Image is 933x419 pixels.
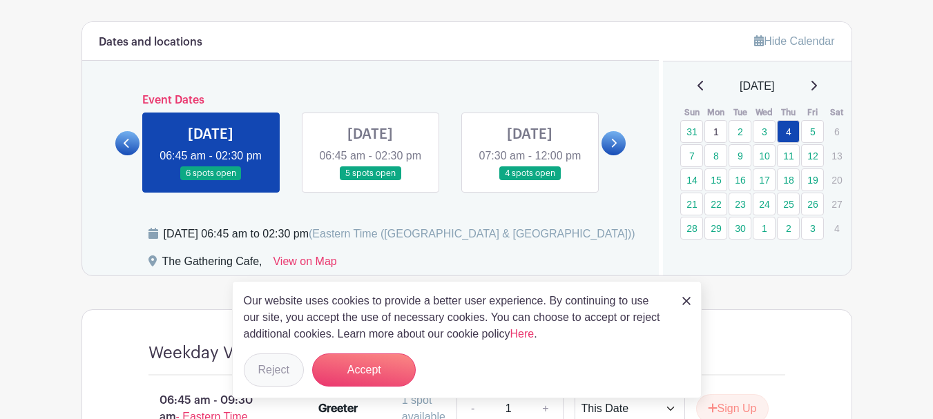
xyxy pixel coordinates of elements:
[729,217,751,240] a: 30
[729,144,751,167] a: 9
[273,253,336,275] a: View on Map
[140,94,602,107] h6: Event Dates
[680,168,703,191] a: 14
[825,193,848,215] p: 27
[777,217,800,240] a: 2
[753,193,776,215] a: 24
[680,217,703,240] a: 28
[164,226,635,242] div: [DATE] 06:45 am to 02:30 pm
[704,168,727,191] a: 15
[704,193,727,215] a: 22
[99,36,202,49] h6: Dates and locations
[729,120,751,143] a: 2
[801,120,824,143] a: 5
[801,144,824,167] a: 12
[825,121,848,142] p: 6
[825,106,849,119] th: Sat
[777,144,800,167] a: 11
[777,120,800,143] a: 4
[752,106,776,119] th: Wed
[825,217,848,239] p: 4
[148,343,307,363] h4: Weekday Volunteers
[162,253,262,275] div: The Gathering Cafe,
[801,217,824,240] a: 3
[776,106,800,119] th: Thu
[680,120,703,143] a: 31
[244,353,304,387] button: Reject
[680,106,704,119] th: Sun
[729,193,751,215] a: 23
[825,169,848,191] p: 20
[753,217,776,240] a: 1
[704,106,728,119] th: Mon
[704,144,727,167] a: 8
[753,144,776,167] a: 10
[729,168,751,191] a: 16
[704,120,727,143] a: 1
[801,168,824,191] a: 19
[510,328,535,340] a: Here
[740,78,774,95] span: [DATE]
[825,145,848,166] p: 13
[777,193,800,215] a: 25
[800,106,825,119] th: Fri
[753,120,776,143] a: 3
[682,297,691,305] img: close_button-5f87c8562297e5c2d7936805f587ecaba9071eb48480494691a3f1689db116b3.svg
[801,193,824,215] a: 26
[318,400,358,417] div: Greeter
[312,353,416,387] button: Accept
[680,193,703,215] a: 21
[309,228,635,240] span: (Eastern Time ([GEOGRAPHIC_DATA] & [GEOGRAPHIC_DATA]))
[680,144,703,167] a: 7
[728,106,752,119] th: Tue
[777,168,800,191] a: 18
[704,217,727,240] a: 29
[244,293,668,342] p: Our website uses cookies to provide a better user experience. By continuing to use our site, you ...
[753,168,776,191] a: 17
[754,35,834,47] a: Hide Calendar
